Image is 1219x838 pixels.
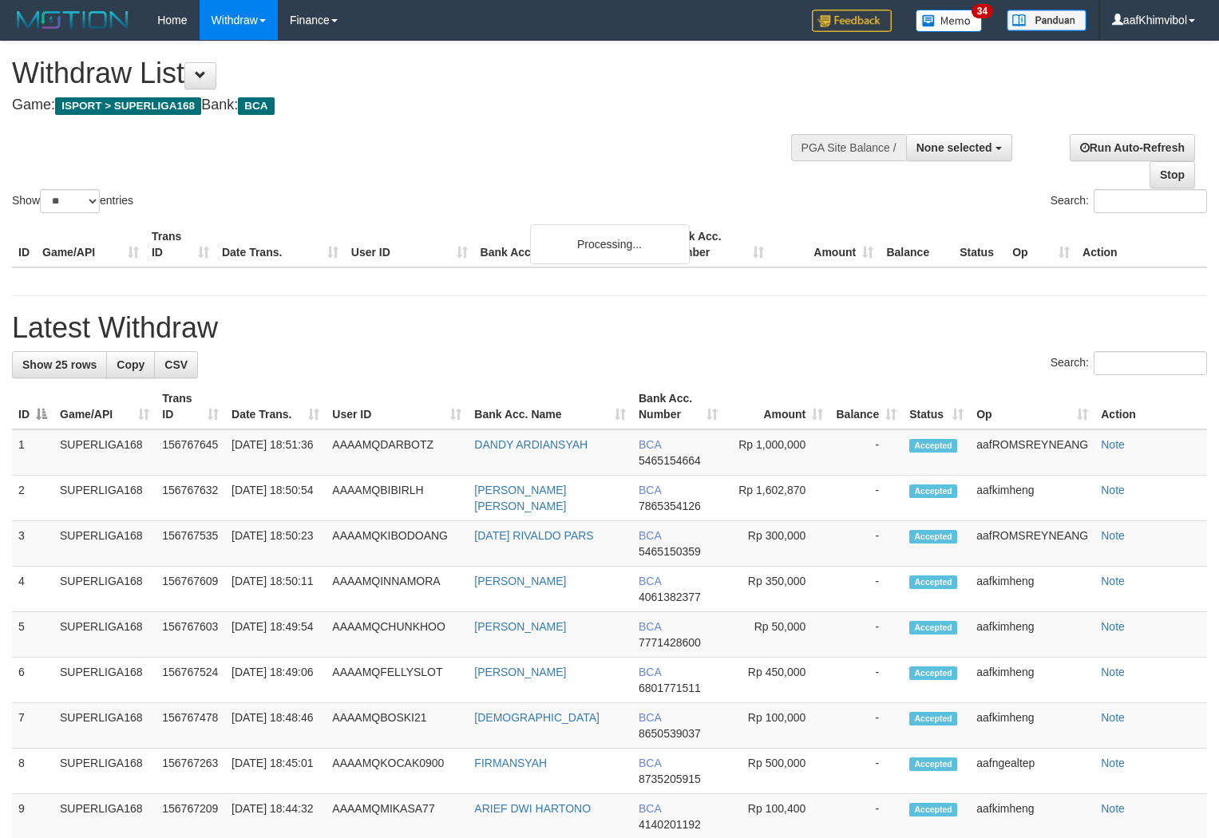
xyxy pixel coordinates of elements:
th: Amount: activate to sort column ascending [724,384,830,429]
td: Rp 1,000,000 [724,429,830,476]
td: 156767535 [156,521,225,567]
a: Show 25 rows [12,351,107,378]
th: Trans ID: activate to sort column ascending [156,384,225,429]
a: Note [1101,529,1125,542]
a: Note [1101,666,1125,678]
label: Search: [1051,351,1207,375]
a: Note [1101,438,1125,451]
th: Game/API [36,222,145,267]
td: 156767632 [156,476,225,521]
span: Copy 8650539037 to clipboard [639,727,701,740]
td: [DATE] 18:45:01 [225,749,326,794]
td: 4 [12,567,53,612]
h1: Withdraw List [12,57,797,89]
span: BCA [639,711,661,724]
span: ISPORT > SUPERLIGA168 [55,97,201,115]
td: - [829,567,903,612]
td: SUPERLIGA168 [53,749,156,794]
td: 156767263 [156,749,225,794]
td: 7 [12,703,53,749]
span: CSV [164,358,188,371]
td: 6 [12,658,53,703]
td: [DATE] 18:48:46 [225,703,326,749]
td: 5 [12,612,53,658]
td: 156767603 [156,612,225,658]
span: BCA [639,575,661,587]
td: Rp 500,000 [724,749,830,794]
img: MOTION_logo.png [12,8,133,32]
a: [PERSON_NAME] [474,575,566,587]
a: DANDY ARDIANSYAH [474,438,588,451]
td: SUPERLIGA168 [53,658,156,703]
span: Accepted [909,712,957,725]
a: Note [1101,757,1125,769]
div: PGA Site Balance / [791,134,906,161]
th: Status: activate to sort column ascending [903,384,970,429]
img: Button%20Memo.svg [916,10,983,32]
td: - [829,476,903,521]
span: Copy 7771428600 to clipboard [639,636,701,649]
span: Copy 7865354126 to clipboard [639,500,701,512]
img: panduan.png [1007,10,1086,31]
th: Date Trans.: activate to sort column ascending [225,384,326,429]
td: - [829,429,903,476]
a: Note [1101,620,1125,633]
span: Copy 5465154664 to clipboard [639,454,701,467]
td: aafkimheng [970,567,1094,612]
td: 156767478 [156,703,225,749]
th: Op: activate to sort column ascending [970,384,1094,429]
td: AAAAMQBOSKI21 [326,703,468,749]
a: Note [1101,575,1125,587]
td: AAAAMQCHUNKHOO [326,612,468,658]
td: AAAAMQKIBODOANG [326,521,468,567]
a: Note [1101,711,1125,724]
td: AAAAMQINNAMORA [326,567,468,612]
td: - [829,521,903,567]
td: 1 [12,429,53,476]
a: Stop [1150,161,1195,188]
td: [DATE] 18:50:23 [225,521,326,567]
td: SUPERLIGA168 [53,703,156,749]
td: Rp 50,000 [724,612,830,658]
td: [DATE] 18:51:36 [225,429,326,476]
td: Rp 1,602,870 [724,476,830,521]
th: Date Trans. [216,222,345,267]
th: Bank Acc. Number [661,222,770,267]
td: - [829,703,903,749]
span: Accepted [909,666,957,680]
span: BCA [639,666,661,678]
td: AAAAMQBIBIRLH [326,476,468,521]
a: [DATE] RIVALDO PARS [474,529,593,542]
a: CSV [154,351,198,378]
td: - [829,612,903,658]
h1: Latest Withdraw [12,312,1207,344]
a: ARIEF DWI HARTONO [474,802,591,815]
a: Copy [106,351,155,378]
a: [PERSON_NAME] [PERSON_NAME] [474,484,566,512]
span: None selected [916,141,992,154]
td: SUPERLIGA168 [53,476,156,521]
td: aafkimheng [970,612,1094,658]
td: 156767645 [156,429,225,476]
th: Trans ID [145,222,216,267]
th: Amount [770,222,880,267]
th: Action [1076,222,1207,267]
td: aafngealtep [970,749,1094,794]
td: aafkimheng [970,476,1094,521]
td: Rp 450,000 [724,658,830,703]
select: Showentries [40,189,100,213]
td: Rp 350,000 [724,567,830,612]
th: Status [953,222,1006,267]
td: 2 [12,476,53,521]
td: Rp 300,000 [724,521,830,567]
span: Accepted [909,757,957,771]
td: aafkimheng [970,703,1094,749]
a: FIRMANSYAH [474,757,547,769]
th: Op [1006,222,1076,267]
span: BCA [639,529,661,542]
td: AAAAMQKOCAK0900 [326,749,468,794]
th: Bank Acc. Name [474,222,662,267]
th: ID [12,222,36,267]
td: SUPERLIGA168 [53,567,156,612]
span: BCA [639,484,661,496]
